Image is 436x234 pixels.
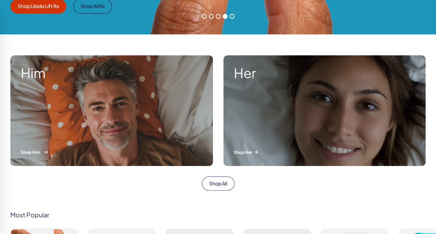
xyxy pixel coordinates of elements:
[21,66,203,80] strong: Him
[21,149,203,155] p: Shop Him
[218,50,431,171] a: A woman smiling while lying in bed. Her Shop Her
[202,176,234,191] a: Shop All
[5,50,218,171] a: A man smiling while lying in bed. Him Shop Him
[234,149,416,155] p: Shop Her
[234,66,416,80] strong: Her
